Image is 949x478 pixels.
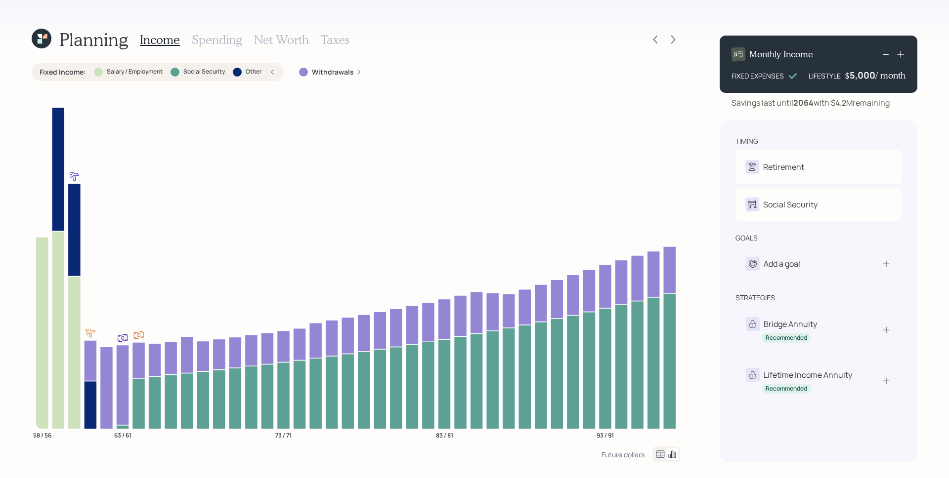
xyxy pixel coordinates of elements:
[602,450,645,459] div: Future dollars
[850,69,875,81] div: 5,000
[735,136,758,146] div: timing
[597,431,614,439] tspan: 93 / 91
[764,258,800,270] div: Add a goal
[875,70,906,81] h4: / month
[764,369,852,381] div: Lifetime Income Annuity
[40,67,86,77] label: Fixed Income :
[436,431,453,439] tspan: 83 / 81
[735,233,758,243] div: goals
[140,33,180,47] h3: Income
[763,199,818,210] div: Social Security
[764,318,817,330] div: Bridge Annuity
[763,161,804,173] div: Retirement
[735,293,775,303] div: strategies
[246,68,261,76] label: Other
[114,431,131,439] tspan: 63 / 61
[254,33,309,47] h3: Net Worth
[732,71,784,81] div: FIXED EXPENSES
[766,334,807,342] div: Recommended
[809,71,841,81] div: LIFESTYLE
[107,68,163,76] label: Salary / Employment
[183,68,225,76] label: Social Security
[749,49,813,60] h4: Monthly Income
[192,33,242,47] h3: Spending
[59,29,128,50] h1: Planning
[321,33,349,47] h3: Taxes
[312,67,354,77] label: Withdrawals
[845,70,850,81] h4: $
[793,97,814,108] b: 2064
[766,385,807,393] div: Recommended
[732,97,890,109] div: Savings last until with $4.2M remaining
[275,431,292,439] tspan: 73 / 71
[33,431,51,439] tspan: 58 / 56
